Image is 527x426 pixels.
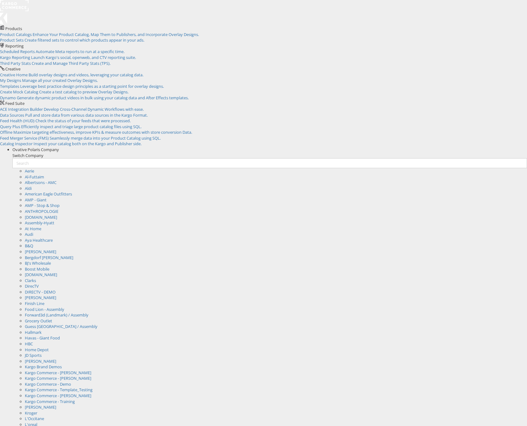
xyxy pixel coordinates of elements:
[21,124,142,129] span: Efficiently inspect and triage large product catalog files using SQL.
[25,352,42,358] a: JD Sports
[25,266,49,272] a: Boost Mobile
[20,83,164,89] span: Leverage best practice design principles as a starting point for overlay designs.
[17,95,189,101] span: Generate dynamic product videos in bulk using your catalog data and After Effects templates.
[25,324,97,329] a: Guess [GEOGRAPHIC_DATA] / Assembly
[25,347,49,352] a: Home Depot
[25,260,51,266] a: BJ's Wholesale
[34,141,142,146] span: Inspect your catalog both on the Kargo and Publisher side.
[5,43,24,49] span: Reporting
[25,393,91,398] a: Kargo Commerce - [PERSON_NAME]
[25,335,60,341] a: Havas - Giant Food
[25,381,71,387] a: Kargo Commerce - Demo
[44,106,144,112] span: Develop Cross-Channel Dynamic Workflows with ease.
[25,186,32,191] a: Aldi
[25,37,144,43] span: Create filtered sets to control which products appear in your ads.
[25,370,91,375] a: Kargo Commerce - [PERSON_NAME]
[25,416,44,421] a: L'Occitane
[25,312,88,318] a: Forward3d (Landmark) / Assembly
[25,301,44,306] a: Finish Line
[25,330,42,335] a: Hallmark
[12,153,527,159] div: Switch Company
[5,101,25,106] span: Feed Suite
[25,364,62,370] a: Kargo Brand Demos
[25,375,91,381] a: Kargo Commerce - [PERSON_NAME]
[25,203,60,208] a: AMP - Stop & Shop
[25,358,56,364] a: [PERSON_NAME]
[25,318,52,324] a: Grocery Outlet
[29,72,143,78] span: Build overlay designs and videos, leveraging your catalog data.
[5,26,22,31] span: Products
[50,135,161,141] span: Seamlessly merge data into your Product Catalog using SQL.
[5,66,20,72] span: Creative
[25,214,57,220] a: [DOMAIN_NAME]
[25,180,56,185] a: Albertsons - AMC
[25,231,33,237] a: Audi
[25,197,47,203] a: AMP - Giant
[12,158,527,168] input: Search
[25,174,44,180] a: Al-Futtaim
[25,283,39,289] a: DirecTV
[25,209,58,214] a: ANTHROPOLOGIE
[25,249,56,254] a: [PERSON_NAME]
[25,295,56,300] a: [PERSON_NAME]
[25,243,33,249] a: B&Q
[36,49,124,54] span: Automate Meta reports to run at a specific time.
[25,387,92,392] a: Kargo Commerce - Template_Testing
[35,118,131,123] span: Check the status of your feeds that were processed.
[25,168,34,174] a: Aerie
[25,341,33,347] a: HBC
[13,129,192,135] span: Maximize targeting effectiveness, improve KPIs & measure outcomes with store conversion Data.
[31,55,136,60] span: Launch Kargo's social, openweb, and CTV reporting suite.
[25,307,64,312] a: Food Lion - Assembly
[12,147,59,152] span: Ovative Polaris Company
[25,272,57,277] a: [DOMAIN_NAME]
[25,191,72,197] a: American Eagle Outfitters
[25,404,56,410] a: [PERSON_NAME]
[22,78,98,83] span: Manage all your created Overlay Designs.
[25,399,75,404] a: Kargo Commerce - Training
[32,61,110,66] span: Create and Manage Third Party Stats (TPS).
[25,410,37,416] a: Kroger
[25,112,148,118] span: Pull and store data from various data sources in the Kargo Format.
[25,220,54,226] a: Assembly-Hyatt
[25,226,41,231] a: At Home
[25,289,56,295] a: DIRECTV - DEMO
[33,32,199,37] span: Enhance Your Product Catalog, Map Them to Publishers, and Incorporate Overlay Designs.
[25,237,53,243] a: Aya Healthcare
[25,255,73,260] a: Bergdorf [PERSON_NAME]
[39,89,128,95] span: Create a test catalog to preview Overlay Designs.
[25,278,36,283] a: Clarks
